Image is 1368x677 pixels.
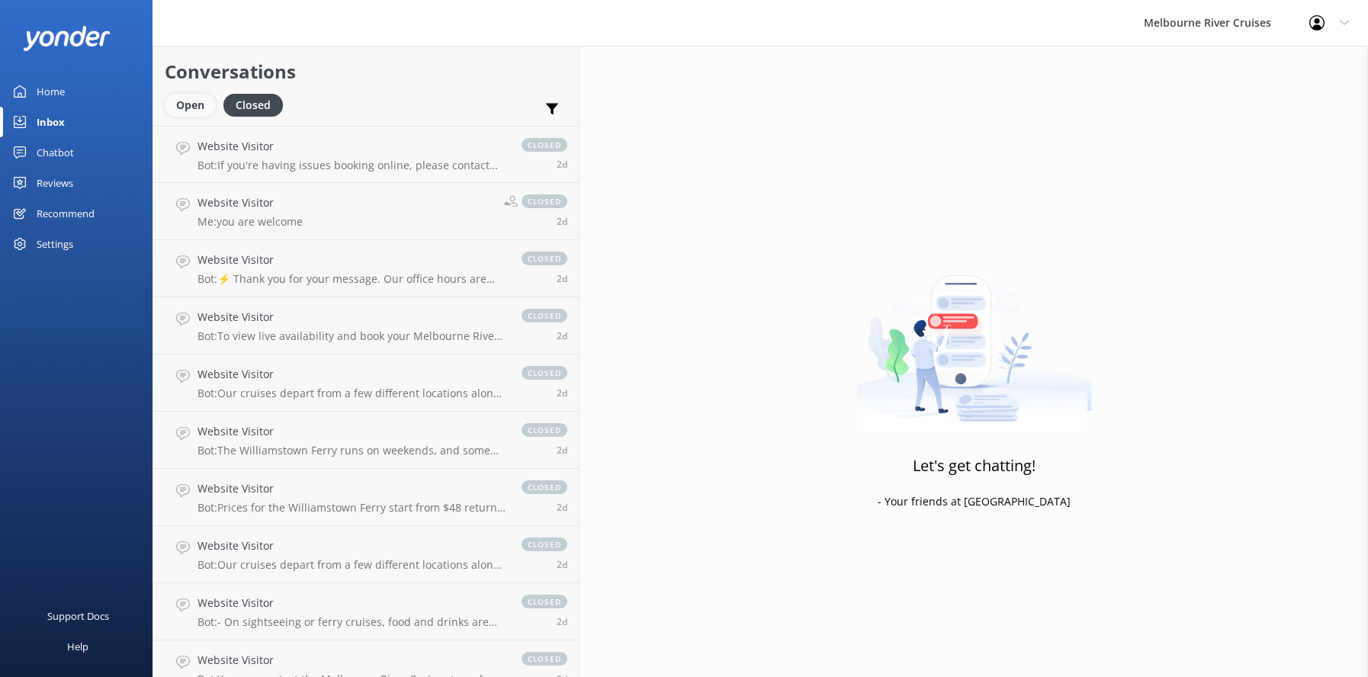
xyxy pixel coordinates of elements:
p: Bot: To view live availability and book your Melbourne River Cruise experience for the [DATE] Lun... [197,329,506,343]
div: Reviews [37,168,73,198]
div: Inbox [37,107,65,137]
div: Chatbot [37,137,74,168]
span: Aug 29 2025 03:12pm (UTC +10:00) Australia/Sydney [557,215,567,228]
span: Aug 29 2025 01:49pm (UTC +10:00) Australia/Sydney [557,387,567,399]
div: Support Docs [47,601,109,631]
a: Website VisitorBot:Our cruises depart from a few different locations along [GEOGRAPHIC_DATA] and ... [153,526,579,583]
a: Website VisitorBot:Our cruises depart from a few different locations along [GEOGRAPHIC_DATA] and ... [153,355,579,412]
div: Closed [223,94,283,117]
h4: Website Visitor [197,480,506,497]
h4: Website Visitor [197,595,506,611]
h4: Website Visitor [197,537,506,554]
p: Bot: Our cruises depart from a few different locations along [GEOGRAPHIC_DATA] and Federation [GE... [197,558,506,572]
a: Closed [223,96,291,113]
h4: Website Visitor [197,138,506,155]
a: Website VisitorBot:If you're having issues booking online, please contact the team at [PHONE_NUMB... [153,126,579,183]
span: Aug 29 2025 02:52pm (UTC +10:00) Australia/Sydney [557,272,567,285]
span: closed [522,537,567,551]
span: Aug 29 2025 10:54am (UTC +10:00) Australia/Sydney [557,615,567,628]
a: Website VisitorMe:you are welcomeclosed2d [153,183,579,240]
span: Aug 29 2025 03:54pm (UTC +10:00) Australia/Sydney [557,158,567,171]
a: Website VisitorBot:To view live availability and book your Melbourne River Cruise experience for ... [153,297,579,355]
p: Bot: ⚡ Thank you for your message. Our office hours are Mon - Fri 9.30am - 5pm. We'll get back to... [197,272,506,286]
span: closed [522,652,567,666]
div: Help [67,631,88,662]
p: Bot: Prices for the Williamstown Ferry start from $48 return for adults. For the most accurate an... [197,501,506,515]
span: closed [522,480,567,494]
span: closed [522,194,567,208]
p: Bot: If you're having issues booking online, please contact the team at [PHONE_NUMBER], or email ... [197,159,506,172]
span: closed [522,252,567,265]
p: Bot: The Williamstown Ferry runs on weekends, and some public holidays, with daily services durin... [197,444,506,457]
span: closed [522,138,567,152]
div: Home [37,76,65,107]
p: Me: you are welcome [197,215,303,229]
span: closed [522,595,567,608]
div: Settings [37,229,73,259]
img: yonder-white-logo.png [23,26,111,51]
h4: Website Visitor [197,194,303,211]
p: Bot: - On sightseeing or ferry cruises, food and drinks are not included, but beverages and snack... [197,615,506,629]
span: Aug 29 2025 02:17pm (UTC +10:00) Australia/Sydney [557,329,567,342]
a: Website VisitorBot:The Williamstown Ferry runs on weekends, and some public holidays, with daily ... [153,412,579,469]
span: Aug 29 2025 11:09am (UTC +10:00) Australia/Sydney [557,558,567,571]
span: Aug 29 2025 11:20am (UTC +10:00) Australia/Sydney [557,444,567,457]
h4: Website Visitor [197,252,506,268]
span: Aug 29 2025 11:16am (UTC +10:00) Australia/Sydney [557,501,567,514]
span: closed [522,423,567,437]
h4: Website Visitor [197,309,506,326]
span: closed [522,309,567,322]
h4: Website Visitor [197,652,506,669]
h3: Let's get chatting! [913,454,1036,478]
h2: Conversations [165,57,567,86]
a: Website VisitorBot:⚡ Thank you for your message. Our office hours are Mon - Fri 9.30am - 5pm. We'... [153,240,579,297]
a: Website VisitorBot:- On sightseeing or ferry cruises, food and drinks are not included, but bever... [153,583,579,640]
a: Open [165,96,223,113]
p: Bot: Our cruises depart from a few different locations along [GEOGRAPHIC_DATA] and Federation [GE... [197,387,506,400]
div: Recommend [37,198,95,229]
div: Open [165,94,216,117]
h4: Website Visitor [197,423,506,440]
a: Website VisitorBot:Prices for the Williamstown Ferry start from $48 return for adults. For the mo... [153,469,579,526]
p: - Your friends at [GEOGRAPHIC_DATA] [878,493,1071,510]
img: artwork of a man stealing a conversation from at giant smartphone [856,243,1092,434]
span: closed [522,366,567,380]
h4: Website Visitor [197,366,506,383]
